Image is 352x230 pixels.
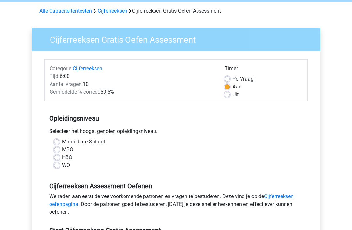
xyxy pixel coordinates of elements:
a: Alle Capaciteitentesten [39,8,92,14]
h3: Cijferreeksen Gratis Oefen Assessment [42,32,315,45]
div: Cijferreeksen Gratis Oefen Assessment [37,7,315,15]
h5: Opleidingsniveau [49,112,303,125]
div: We raden aan eerst de veelvoorkomende patronen en vragen te bestuderen. Deze vind je op de . Door... [44,193,308,219]
span: Categorie: [50,65,73,72]
span: Per [232,76,240,82]
span: Gemiddelde % correct: [50,89,100,95]
div: 6:00 [45,73,220,80]
div: Selecteer het hoogst genoten opleidingsniveau. [44,128,308,138]
label: WO [62,161,70,169]
label: HBO [62,154,72,161]
label: Middelbare School [62,138,105,146]
a: Cijferreeksen [73,65,102,72]
div: 10 [45,80,220,88]
div: Timer [225,65,302,75]
div: 59,5% [45,88,220,96]
label: MBO [62,146,73,154]
span: Aantal vragen: [50,81,83,87]
label: Uit [232,91,239,99]
label: Aan [232,83,242,91]
span: Tijd: [50,73,60,79]
label: Vraag [232,75,254,83]
h5: Cijferreeksen Assessment Oefenen [49,182,303,190]
a: Cijferreeksen [98,8,127,14]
